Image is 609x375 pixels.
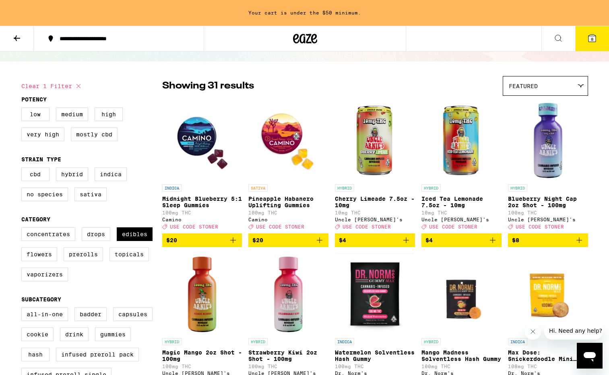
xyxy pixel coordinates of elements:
p: 10mg THC [421,210,502,215]
a: Open page for Cherry Limeade 7.5oz - 10mg from Uncle Arnie's [335,100,415,233]
p: HYBRID [162,338,182,345]
p: Midnight Blueberry 5:1 Sleep Gummies [162,196,242,208]
button: Add to bag [162,233,242,247]
button: Clear 1 filter [21,76,83,96]
img: Uncle Arnie's - Iced Tea Lemonade 7.5oz - 10mg [421,100,502,180]
span: 8 [591,37,593,41]
p: 100mg THC [162,364,242,369]
label: Prerolls [64,247,103,261]
span: $4 [339,237,346,243]
img: Dr. Norm's - Max Dose: Snickerdoodle Mini Cookie - Indica [508,253,588,334]
button: Add to bag [508,233,588,247]
div: Uncle [PERSON_NAME]'s [335,217,415,222]
a: Open page for Iced Tea Lemonade 7.5oz - 10mg from Uncle Arnie's [421,100,502,233]
label: Mostly CBD [71,128,118,141]
label: Drink [60,328,89,341]
img: Uncle Arnie's - Cherry Limeade 7.5oz - 10mg [335,100,415,180]
div: Uncle [PERSON_NAME]'s [508,217,588,222]
a: Open page for Blueberry Night Cap 2oz Shot - 100mg from Uncle Arnie's [508,100,588,233]
p: Showing 31 results [162,79,254,93]
button: 8 [575,26,609,51]
p: 100mg THC [335,364,415,369]
label: Topicals [109,247,149,261]
label: Flowers [21,247,57,261]
p: Max Dose: Snickerdoodle Mini Cookie - Indica [508,349,588,362]
label: Indica [95,167,127,181]
p: 100mg THC [248,364,328,369]
img: Uncle Arnie's - Blueberry Night Cap 2oz Shot - 100mg [508,100,588,180]
div: Uncle [PERSON_NAME]'s [421,217,502,222]
p: SATIVA [248,184,268,192]
p: 10mg THC [335,210,415,215]
p: Cherry Limeade 7.5oz - 10mg [335,196,415,208]
iframe: Button to launch messaging window [577,343,603,369]
img: Camino - Midnight Blueberry 5:1 Sleep Gummies [162,100,242,180]
p: 100mg THC [508,210,588,215]
label: Capsules [113,307,153,321]
legend: Subcategory [21,296,61,303]
span: $20 [166,237,177,243]
legend: Category [21,216,50,223]
img: Uncle Arnie's - Magic Mango 2oz Shot - 100mg [162,253,242,334]
p: Magic Mango 2oz Shot - 100mg [162,349,242,362]
label: Very High [21,128,64,141]
span: Featured [509,83,538,89]
p: HYBRID [335,184,354,192]
p: HYBRID [248,338,268,345]
img: Dr. Norm's - Watermelon Solventless Hash Gummy [336,253,414,334]
p: Watermelon Solventless Hash Gummy [335,349,415,362]
span: USE CODE STONER [256,224,304,229]
a: Open page for Pineapple Habanero Uplifting Gummies from Camino [248,100,328,233]
label: Cookie [21,328,54,341]
p: Strawberry Kiwi 2oz Shot - 100mg [248,349,328,362]
p: HYBRID [421,338,441,345]
p: HYBRID [421,184,441,192]
button: Add to bag [421,233,502,247]
label: Badder [74,307,107,321]
label: Edibles [117,227,153,241]
img: Camino - Pineapple Habanero Uplifting Gummies [248,100,328,180]
label: High [95,107,123,121]
legend: Potency [21,96,47,103]
label: Vaporizers [21,268,68,281]
legend: Strain Type [21,156,61,163]
label: All-In-One [21,307,68,321]
label: No Species [21,187,68,201]
label: Drops [82,227,110,241]
p: INDICA [335,338,354,345]
span: $20 [252,237,263,243]
span: $4 [425,237,433,243]
div: Camino [162,217,242,222]
p: Blueberry Night Cap 2oz Shot - 100mg [508,196,588,208]
span: USE CODE STONER [516,224,564,229]
p: 100mg THC [162,210,242,215]
label: Low [21,107,50,121]
span: USE CODE STONER [429,224,477,229]
span: USE CODE STONER [170,224,218,229]
label: Hash [21,348,50,361]
span: USE CODE STONER [343,224,391,229]
button: Add to bag [248,233,328,247]
p: 100mg THC [248,210,328,215]
label: Medium [56,107,88,121]
label: Hybrid [56,167,88,181]
label: CBD [21,167,50,181]
img: Dr. Norm's - Mango Madness Solventless Hash Gummy [421,253,502,334]
p: Mango Madness Solventless Hash Gummy [421,349,502,362]
p: 100mg THC [421,364,502,369]
label: Gummies [95,328,131,341]
label: Sativa [74,187,107,201]
span: $8 [512,237,519,243]
img: Uncle Arnie's - Strawberry Kiwi 2oz Shot - 100mg [248,253,328,334]
p: INDICA [162,184,182,192]
p: INDICA [508,338,527,345]
iframe: Close message [525,323,541,340]
label: Infused Preroll Pack [56,348,139,361]
label: Concentrates [21,227,75,241]
p: Pineapple Habanero Uplifting Gummies [248,196,328,208]
button: Add to bag [335,233,415,247]
a: Open page for Midnight Blueberry 5:1 Sleep Gummies from Camino [162,100,242,233]
iframe: Message from company [544,322,603,340]
p: HYBRID [508,184,527,192]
